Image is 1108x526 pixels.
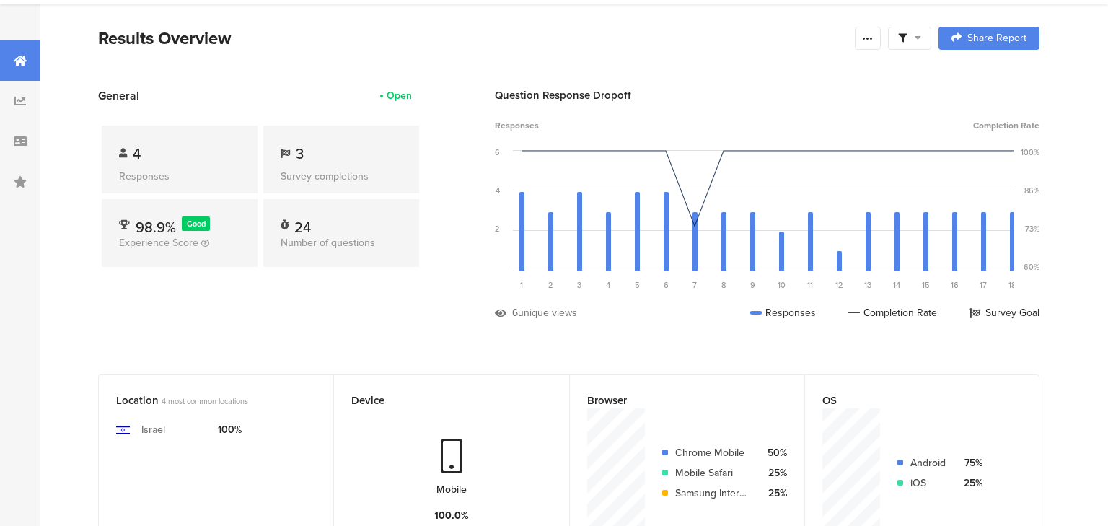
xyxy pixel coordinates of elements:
[1021,146,1039,158] div: 100%
[864,279,871,291] span: 13
[635,279,640,291] span: 5
[951,279,959,291] span: 16
[848,305,937,320] div: Completion Rate
[281,235,375,250] span: Number of questions
[136,216,176,238] span: 98.9%
[495,87,1039,103] div: Question Response Dropoff
[495,146,500,158] div: 6
[778,279,786,291] span: 10
[922,279,930,291] span: 15
[548,279,553,291] span: 2
[675,465,750,481] div: Mobile Safari
[1025,223,1039,234] div: 73%
[387,88,412,103] div: Open
[294,216,311,231] div: 24
[281,169,402,184] div: Survey completions
[692,279,697,291] span: 7
[822,393,998,408] div: OS
[162,395,248,407] span: 4 most common locations
[967,33,1026,43] span: Share Report
[495,119,539,132] span: Responses
[119,169,240,184] div: Responses
[762,445,787,460] div: 50%
[675,445,750,460] div: Chrome Mobile
[495,223,500,234] div: 2
[750,305,816,320] div: Responses
[436,482,467,497] div: Mobile
[434,508,469,523] div: 100.0%
[980,279,987,291] span: 17
[587,393,763,408] div: Browser
[577,279,581,291] span: 3
[1008,279,1016,291] span: 18
[187,218,206,229] span: Good
[957,475,982,491] div: 25%
[750,279,755,291] span: 9
[721,279,726,291] span: 8
[957,455,982,470] div: 75%
[807,279,813,291] span: 11
[606,279,610,291] span: 4
[969,305,1039,320] div: Survey Goal
[835,279,843,291] span: 12
[116,393,292,408] div: Location
[664,279,669,291] span: 6
[351,393,527,408] div: Device
[518,305,577,320] div: unique views
[218,422,242,437] div: 100%
[296,143,304,165] span: 3
[910,455,946,470] div: Android
[141,422,165,437] div: Israel
[512,305,518,320] div: 6
[973,119,1039,132] span: Completion Rate
[520,279,523,291] span: 1
[98,87,139,104] span: General
[1024,261,1039,273] div: 60%
[762,486,787,501] div: 25%
[133,143,141,165] span: 4
[893,279,900,291] span: 14
[496,185,500,196] div: 4
[98,25,848,51] div: Results Overview
[119,235,198,250] span: Experience Score
[910,475,946,491] div: iOS
[762,465,787,481] div: 25%
[1024,185,1039,196] div: 86%
[675,486,750,501] div: Samsung Internet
